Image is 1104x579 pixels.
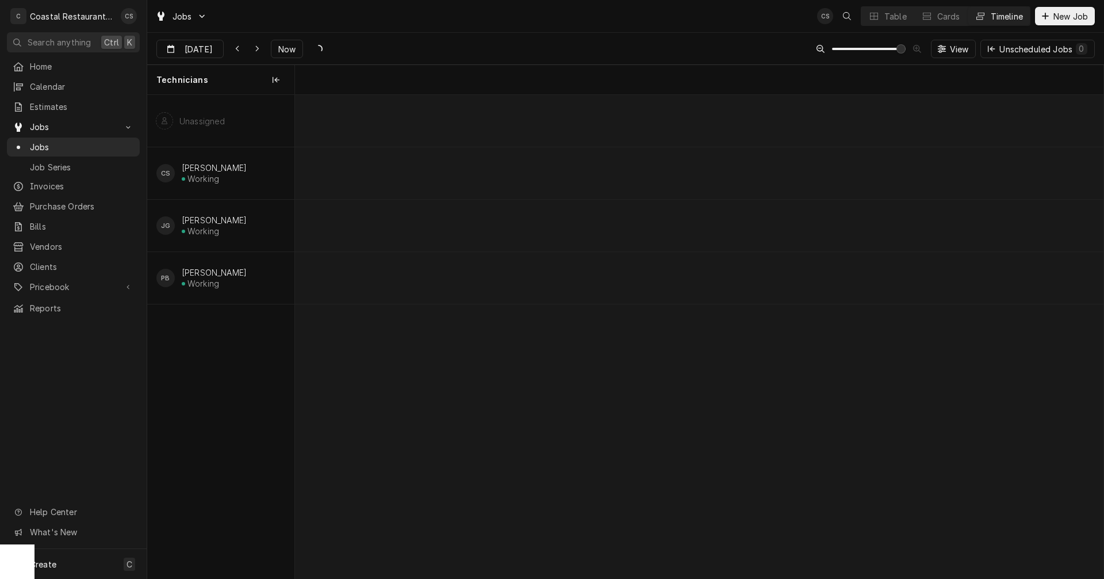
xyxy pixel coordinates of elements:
[276,43,298,55] span: Now
[1078,43,1085,55] div: 0
[156,216,175,235] div: JG
[28,36,91,48] span: Search anything
[30,261,134,273] span: Clients
[30,81,134,93] span: Calendar
[187,226,219,236] div: Working
[30,141,134,153] span: Jobs
[999,43,1087,55] div: Unscheduled Jobs
[126,558,132,570] span: C
[30,220,134,233] span: Bills
[30,161,134,173] span: Job Series
[156,164,175,182] div: CS
[7,502,140,521] a: Go to Help Center
[7,97,140,116] a: Estimates
[30,200,134,212] span: Purchase Orders
[156,74,208,86] span: Technicians
[980,40,1095,58] button: Unscheduled Jobs0
[7,138,140,157] a: Jobs
[1051,10,1090,22] span: New Job
[127,36,132,48] span: K
[30,526,133,538] span: What's New
[104,36,119,48] span: Ctrl
[7,158,140,177] a: Job Series
[30,180,134,192] span: Invoices
[948,43,971,55] span: View
[30,10,114,22] div: Coastal Restaurant Repair
[30,559,56,569] span: Create
[30,506,133,518] span: Help Center
[121,8,137,24] div: Chris Sockriter's Avatar
[817,8,833,24] div: CS
[10,8,26,24] div: C
[7,117,140,136] a: Go to Jobs
[7,299,140,318] a: Reports
[172,10,192,22] span: Jobs
[7,57,140,76] a: Home
[30,101,134,113] span: Estimates
[187,279,219,288] div: Working
[931,40,976,58] button: View
[182,163,247,173] div: [PERSON_NAME]
[121,8,137,24] div: CS
[7,237,140,256] a: Vendors
[7,217,140,236] a: Bills
[7,77,140,96] a: Calendar
[7,32,140,52] button: Search anythingCtrlK
[147,65,294,95] div: Technicians column. SPACE for context menu
[7,277,140,296] a: Go to Pricebook
[156,40,224,58] button: [DATE]
[937,10,960,22] div: Cards
[151,7,212,26] a: Go to Jobs
[295,95,1103,578] div: normal
[991,10,1023,22] div: Timeline
[156,216,175,235] div: James Gatton's Avatar
[1035,7,1095,25] button: New Job
[156,269,175,287] div: PB
[7,197,140,216] a: Purchase Orders
[147,95,294,578] div: left
[817,8,833,24] div: Chris Sockriter's Avatar
[30,281,117,293] span: Pricebook
[7,523,140,542] a: Go to What's New
[838,7,856,25] button: Open search
[156,164,175,182] div: Chris Sockriter's Avatar
[30,302,134,314] span: Reports
[7,177,140,196] a: Invoices
[182,215,247,225] div: [PERSON_NAME]
[156,269,175,287] div: Phill Blush's Avatar
[271,40,303,58] button: Now
[884,10,907,22] div: Table
[30,60,134,73] span: Home
[30,121,117,133] span: Jobs
[187,174,219,184] div: Working
[30,241,134,253] span: Vendors
[7,257,140,276] a: Clients
[179,116,225,126] div: Unassigned
[182,268,247,277] div: [PERSON_NAME]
